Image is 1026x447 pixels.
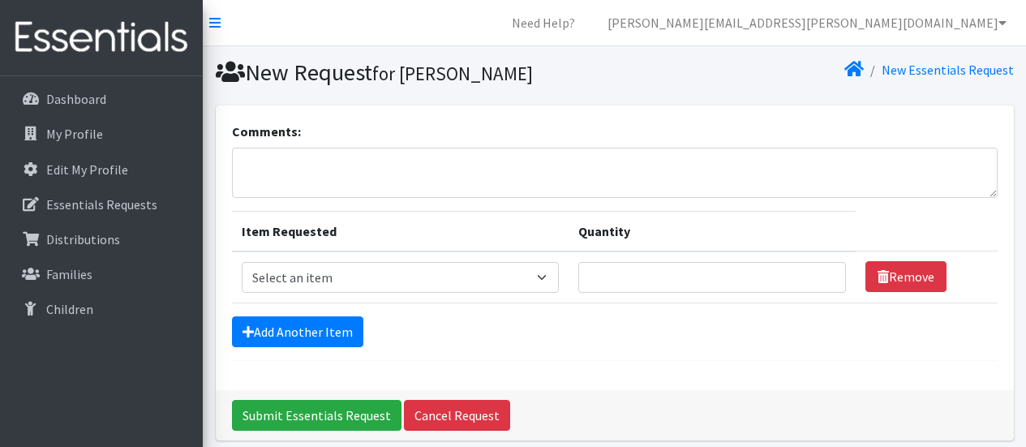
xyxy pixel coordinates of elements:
[865,261,947,292] a: Remove
[46,161,128,178] p: Edit My Profile
[6,188,196,221] a: Essentials Requests
[46,266,92,282] p: Families
[46,231,120,247] p: Distributions
[46,301,93,317] p: Children
[569,211,856,251] th: Quantity
[232,400,401,431] input: Submit Essentials Request
[882,62,1014,78] a: New Essentials Request
[216,58,609,87] h1: New Request
[6,11,196,65] img: HumanEssentials
[46,91,106,107] p: Dashboard
[6,83,196,115] a: Dashboard
[499,6,588,39] a: Need Help?
[232,316,363,347] a: Add Another Item
[6,258,196,290] a: Families
[232,211,569,251] th: Item Requested
[46,196,157,213] p: Essentials Requests
[595,6,1020,39] a: [PERSON_NAME][EMAIL_ADDRESS][PERSON_NAME][DOMAIN_NAME]
[46,126,103,142] p: My Profile
[232,122,301,141] label: Comments:
[404,400,510,431] a: Cancel Request
[6,118,196,150] a: My Profile
[6,293,196,325] a: Children
[372,62,533,85] small: for [PERSON_NAME]
[6,223,196,256] a: Distributions
[6,153,196,186] a: Edit My Profile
